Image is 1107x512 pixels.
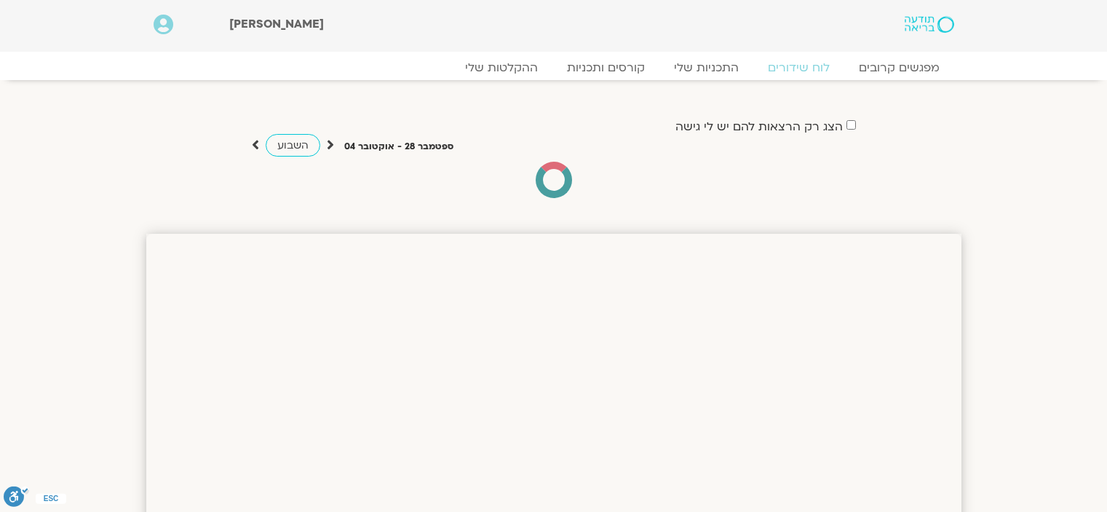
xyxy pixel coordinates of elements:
[266,134,320,157] a: השבוע
[753,60,844,75] a: לוח שידורים
[552,60,659,75] a: קורסים ותכניות
[844,60,954,75] a: מפגשים קרובים
[277,138,309,152] span: השבוע
[675,120,843,133] label: הצג רק הרצאות להם יש לי גישה
[344,139,453,154] p: ספטמבר 28 - אוקטובר 04
[659,60,753,75] a: התכניות שלי
[451,60,552,75] a: ההקלטות שלי
[229,16,324,32] span: [PERSON_NAME]
[154,60,954,75] nav: Menu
